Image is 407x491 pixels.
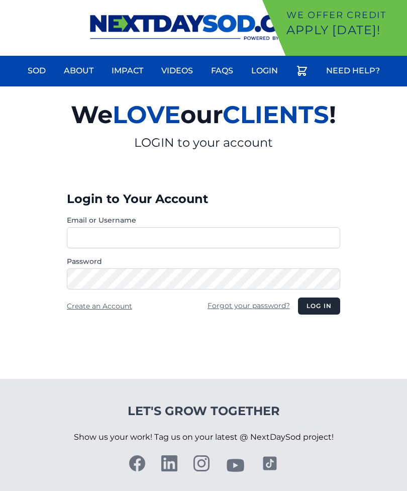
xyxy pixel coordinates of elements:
label: Password [67,256,340,266]
p: Apply [DATE]! [286,22,403,38]
p: We offer Credit [286,8,403,22]
h2: We our ! [8,94,399,135]
h4: Let's Grow Together [74,403,334,419]
a: FAQs [205,59,239,83]
a: Create an Account [67,302,132,311]
a: Login [245,59,284,83]
button: Log in [298,298,340,315]
a: Forgot your password? [208,301,290,310]
a: Need Help? [320,59,386,83]
a: Sod [22,59,52,83]
h3: Login to Your Account [67,191,340,207]
a: Impact [106,59,149,83]
label: Email or Username [67,215,340,225]
span: LOVE [113,100,180,129]
span: CLIENTS [223,100,329,129]
p: LOGIN to your account [8,135,399,151]
a: Videos [155,59,199,83]
p: Show us your work! Tag us on your latest @ NextDaySod project! [74,419,334,455]
a: About [58,59,99,83]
